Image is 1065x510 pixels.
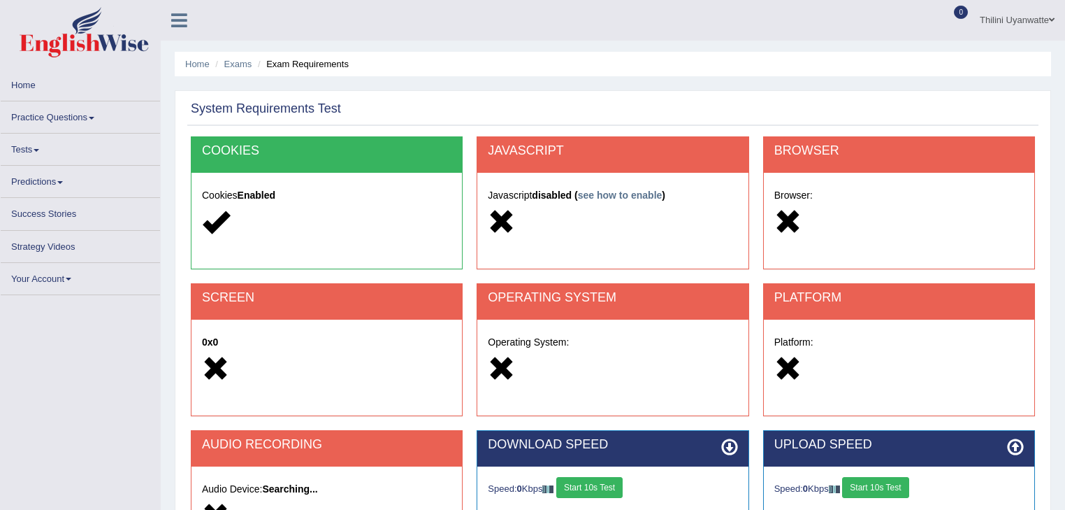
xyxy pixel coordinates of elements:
[488,291,737,305] h2: OPERATING SYSTEM
[202,190,451,201] h5: Cookies
[774,291,1024,305] h2: PLATFORM
[829,486,840,493] img: ajax-loader-fb-connection.gif
[202,144,451,158] h2: COOKIES
[1,69,160,97] a: Home
[542,486,553,493] img: ajax-loader-fb-connection.gif
[202,438,451,452] h2: AUDIO RECORDING
[1,134,160,161] a: Tests
[532,190,665,201] strong: disabled ( )
[488,190,737,201] h5: Javascript
[488,438,737,452] h2: DOWNLOAD SPEED
[774,190,1024,201] h5: Browser:
[1,101,160,129] a: Practice Questions
[1,166,160,193] a: Predictions
[1,263,160,290] a: Your Account
[774,477,1024,502] div: Speed: Kbps
[488,144,737,158] h2: JAVASCRIPT
[842,477,908,498] button: Start 10s Test
[254,57,349,71] li: Exam Requirements
[556,477,623,498] button: Start 10s Test
[774,438,1024,452] h2: UPLOAD SPEED
[202,337,218,348] strong: 0x0
[202,291,451,305] h2: SCREEN
[202,484,451,495] h5: Audio Device:
[803,483,808,494] strong: 0
[954,6,968,19] span: 0
[488,337,737,348] h5: Operating System:
[1,198,160,225] a: Success Stories
[1,231,160,258] a: Strategy Videos
[185,59,210,69] a: Home
[262,483,317,495] strong: Searching...
[238,190,275,201] strong: Enabled
[774,337,1024,348] h5: Platform:
[774,144,1024,158] h2: BROWSER
[191,102,341,116] h2: System Requirements Test
[488,477,737,502] div: Speed: Kbps
[224,59,252,69] a: Exams
[517,483,522,494] strong: 0
[578,190,662,201] a: see how to enable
